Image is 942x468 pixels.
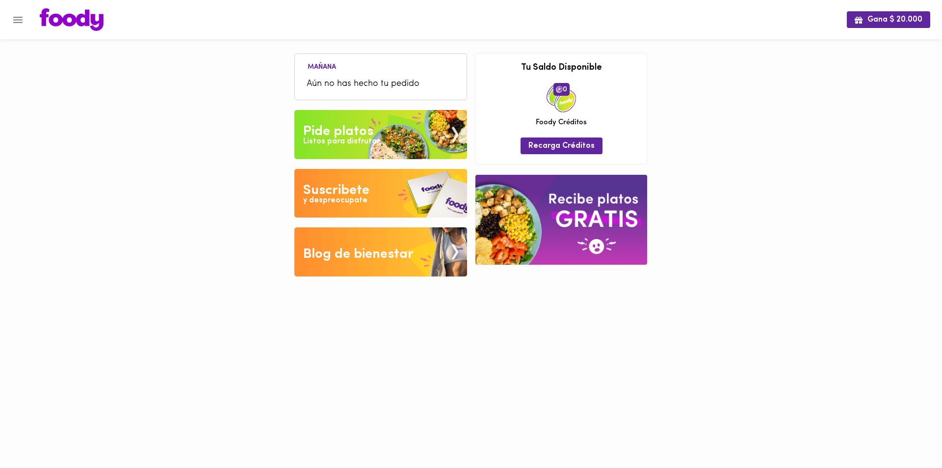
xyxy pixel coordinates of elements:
button: Recarga Créditos [521,138,602,154]
img: credits-package.png [547,83,576,112]
span: Aún no has hecho tu pedido [307,78,455,91]
div: Blog de bienestar [303,245,414,264]
button: Gana $ 20.000 [847,11,930,28]
img: referral-banner.png [475,175,647,265]
h3: Tu Saldo Disponible [483,63,640,73]
img: Pide un Platos [294,110,467,159]
img: Blog de bienestar [294,227,467,276]
div: Listos para disfrutar [303,136,380,147]
div: y despreocupate [303,195,367,206]
img: foody-creditos.png [556,86,563,93]
iframe: Messagebird Livechat Widget [885,411,932,458]
div: Pide platos [303,122,373,141]
span: Recarga Créditos [528,141,595,151]
button: Menu [6,8,30,32]
li: Mañana [300,61,344,71]
span: 0 [553,83,570,96]
img: Disfruta bajar de peso [294,169,467,218]
div: Suscribete [303,181,369,200]
span: Foody Créditos [536,117,587,128]
img: logo.png [40,8,104,31]
span: Gana $ 20.000 [855,15,922,25]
